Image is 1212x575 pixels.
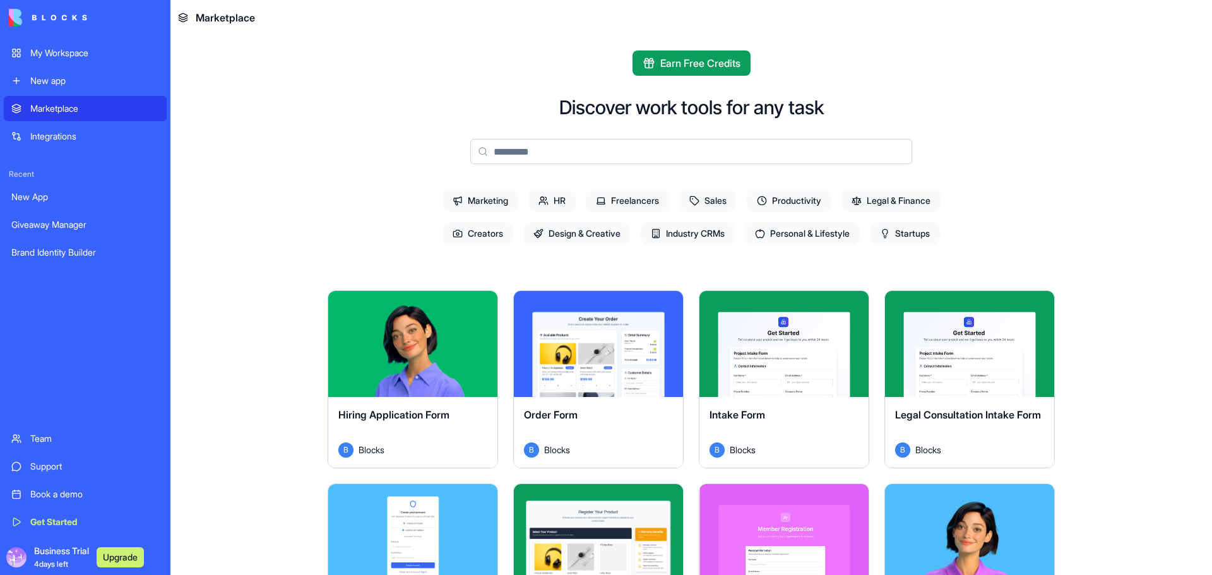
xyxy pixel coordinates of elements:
[710,408,765,421] span: Intake Form
[699,290,869,468] a: Intake FormBBlocks
[660,56,740,71] span: Earn Free Credits
[338,442,353,458] span: B
[4,482,167,507] a: Book a demo
[328,290,498,468] a: Hiring Application FormBBlocks
[895,408,1041,421] span: Legal Consultation Intake Form
[559,96,824,119] h2: Discover work tools for any task
[11,191,159,203] div: New App
[4,96,167,121] a: Marketplace
[34,545,89,570] span: Business Trial
[9,9,87,27] img: logo
[443,189,518,212] span: Marketing
[4,426,167,451] a: Team
[633,50,751,76] button: Earn Free Credits
[679,189,737,212] span: Sales
[443,222,513,245] span: Creators
[586,189,669,212] span: Freelancers
[11,218,159,231] div: Giveaway Manager
[528,189,576,212] span: HR
[710,442,725,458] span: B
[196,10,255,25] span: Marketplace
[641,222,735,245] span: Industry CRMs
[4,68,167,93] a: New app
[524,442,539,458] span: B
[30,102,159,115] div: Marketplace
[30,74,159,87] div: New app
[4,509,167,535] a: Get Started
[915,443,941,456] span: Blocks
[4,184,167,210] a: New App
[4,454,167,479] a: Support
[884,290,1055,468] a: Legal Consultation Intake FormBBlocks
[30,488,159,501] div: Book a demo
[730,443,756,456] span: Blocks
[895,442,910,458] span: B
[34,559,68,569] span: 4 days left
[841,189,941,212] span: Legal & Finance
[524,408,578,421] span: Order Form
[523,222,631,245] span: Design & Creative
[30,432,159,445] div: Team
[4,240,167,265] a: Brand Identity Builder
[338,408,449,421] span: Hiring Application Form
[30,47,159,59] div: My Workspace
[4,40,167,66] a: My Workspace
[4,212,167,237] a: Giveaway Manager
[11,246,159,259] div: Brand Identity Builder
[4,169,167,179] span: Recent
[870,222,940,245] span: Startups
[4,124,167,149] a: Integrations
[6,547,27,567] img: ACg8ocK7tC6GmUTa3wYSindAyRLtnC5UahbIIijpwl7Jo_uOzWMSvt0=s96-c
[745,222,860,245] span: Personal & Lifestyle
[97,547,144,567] button: Upgrade
[30,130,159,143] div: Integrations
[747,189,831,212] span: Productivity
[30,516,159,528] div: Get Started
[544,443,570,456] span: Blocks
[359,443,384,456] span: Blocks
[513,290,684,468] a: Order FormBBlocks
[30,460,159,473] div: Support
